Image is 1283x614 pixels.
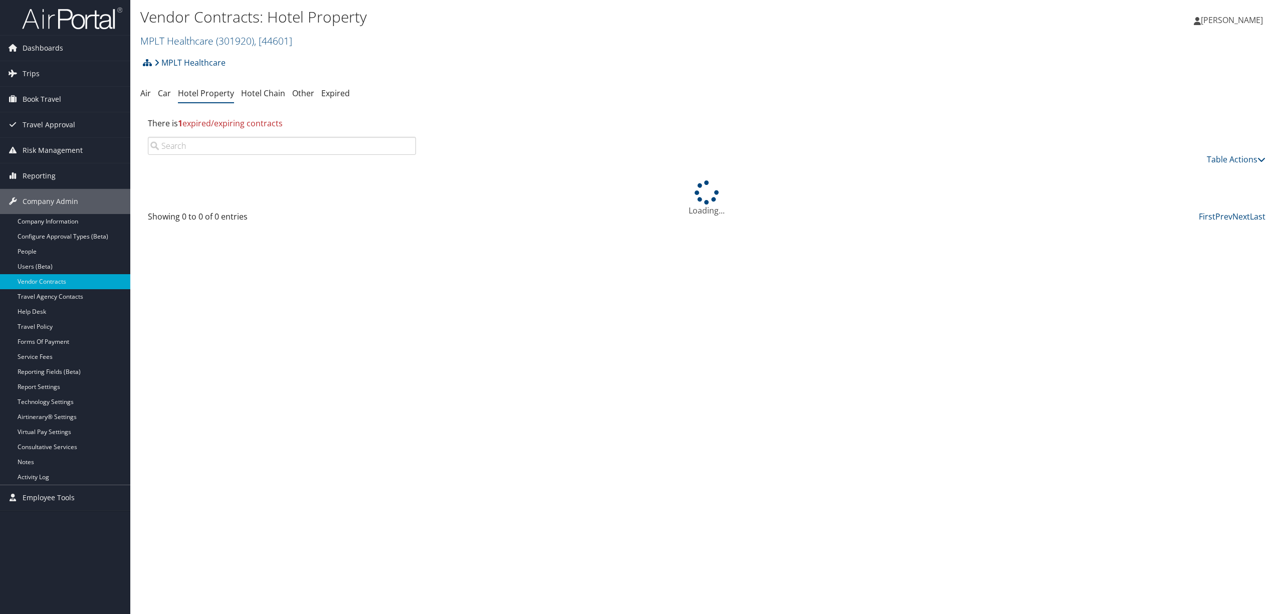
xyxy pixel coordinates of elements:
a: MPLT Healthcare [140,34,292,48]
input: Search [148,137,416,155]
strong: 1 [178,118,182,129]
span: Book Travel [23,87,61,112]
span: ( 301920 ) [216,34,254,48]
div: Showing 0 to 0 of 0 entries [148,211,416,228]
a: MPLT Healthcare [154,53,226,73]
span: Risk Management [23,138,83,163]
span: Employee Tools [23,485,75,510]
span: Travel Approval [23,112,75,137]
a: Car [158,88,171,99]
span: Company Admin [23,189,78,214]
a: Next [1232,211,1250,222]
span: Reporting [23,163,56,188]
a: Prev [1215,211,1232,222]
a: Air [140,88,151,99]
span: expired/expiring contracts [178,118,283,129]
span: Dashboards [23,36,63,61]
a: Expired [321,88,350,99]
a: First [1199,211,1215,222]
a: Table Actions [1207,154,1265,165]
a: Other [292,88,314,99]
a: Hotel Chain [241,88,285,99]
span: Trips [23,61,40,86]
span: , [ 44601 ] [254,34,292,48]
div: There is [140,110,1273,137]
img: airportal-logo.png [22,7,122,30]
a: [PERSON_NAME] [1194,5,1273,35]
span: [PERSON_NAME] [1201,15,1263,26]
div: Loading... [140,180,1273,217]
h1: Vendor Contracts: Hotel Property [140,7,896,28]
a: Hotel Property [178,88,234,99]
a: Last [1250,211,1265,222]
